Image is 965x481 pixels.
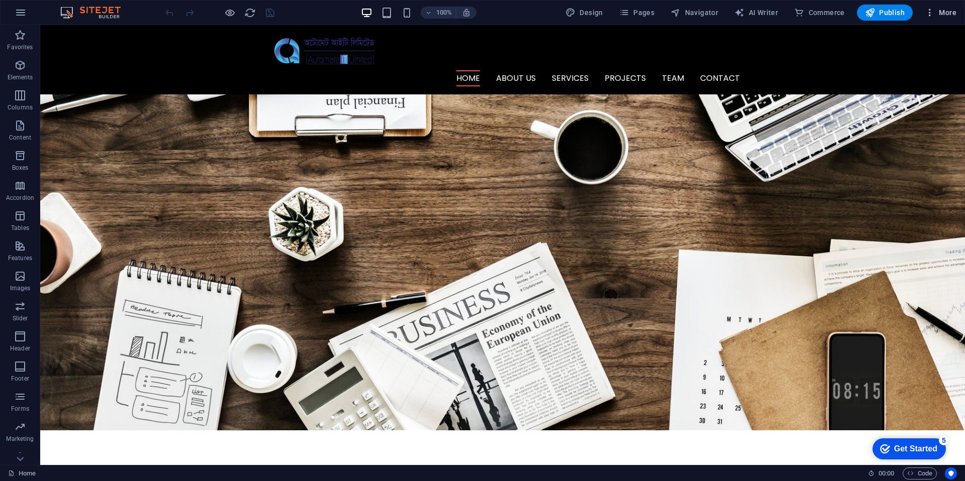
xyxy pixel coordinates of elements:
h6: Session time [868,467,895,479]
p: Images [10,284,31,292]
button: Code [903,467,937,479]
span: More [925,8,956,18]
span: 00 00 [879,467,894,479]
p: Boxes [12,164,29,172]
p: Elements [8,73,33,81]
button: 100% [421,7,456,19]
p: Slider [13,314,28,322]
p: Content [9,134,31,142]
p: Header [10,344,30,352]
button: Navigator [666,5,722,21]
span: Navigator [670,8,718,18]
div: 5 [74,2,84,12]
p: Marketing [6,435,34,443]
button: AI Writer [730,5,782,21]
a: Click to cancel selection. Double-click to open Pages [8,467,36,479]
button: Click here to leave preview mode and continue editing [224,7,236,19]
p: Columns [8,103,33,111]
button: More [921,5,960,21]
button: Design [561,5,607,21]
span: : [886,469,887,477]
button: Publish [857,5,913,21]
p: Forms [11,405,29,413]
button: Pages [615,5,658,21]
span: Publish [865,8,905,18]
span: Pages [619,8,654,18]
span: Design [565,8,603,18]
p: Tables [11,224,29,232]
i: On resize automatically adjust zoom level to fit chosen device. [462,8,471,17]
button: reload [244,7,256,19]
img: Editor Logo [58,7,133,19]
h6: 100% [436,7,452,19]
i: Reload page [244,7,256,19]
div: Get Started [30,11,73,20]
p: Footer [11,375,29,383]
p: Features [8,254,32,262]
p: Favorites [7,43,33,51]
span: Commerce [794,8,845,18]
span: Code [907,467,932,479]
p: Accordion [6,194,34,202]
button: Commerce [790,5,849,21]
button: Usercentrics [945,467,957,479]
span: AI Writer [734,8,778,18]
div: Get Started 5 items remaining, 0% complete [8,5,81,26]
